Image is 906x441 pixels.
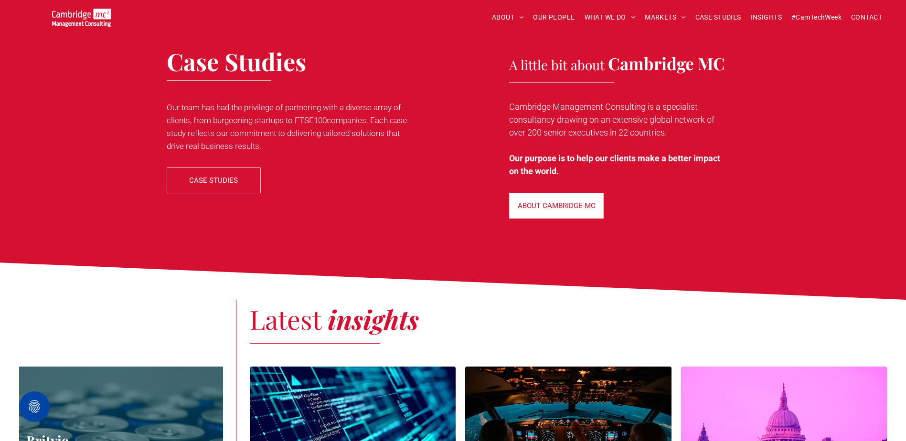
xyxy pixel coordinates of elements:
[509,100,725,139] p: Cambridge Management Consulting is a specialist consultancy drawing on an extensive global networ...
[167,45,306,77] span: Case Studies
[846,10,887,25] a: CONTACT
[746,10,787,25] a: INSIGHTS
[189,176,238,185] p: CASE STUDIES
[167,103,407,151] span: Our team has had the privilege of partnering with a diverse array of clients, from burgeoning sta...
[250,301,321,336] span: Latest
[314,115,327,125] span: 100
[580,10,640,25] a: WHAT WE DO
[691,10,746,25] a: CASE STUDIES
[52,9,111,27] img: Cambridge MC Logo, digital transformation
[167,168,261,193] a: CASE STUDIES
[608,52,725,74] span: Cambridge MC
[518,201,596,210] p: ABOUT CAMBRIDGE MC
[509,193,604,219] a: ABOUT CAMBRIDGE MC
[487,10,529,25] a: ABOUT
[509,153,720,176] strong: Our purpose is to help our clients make a better impact on the world.
[52,10,111,20] a: Your Business Transformed | Cambridge Management Consulting
[787,10,846,25] a: #CamTechWeek
[328,301,419,336] span: insights
[640,10,690,25] a: MARKETS
[528,10,579,25] a: OUR PEOPLE
[509,56,605,73] span: A little bit about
